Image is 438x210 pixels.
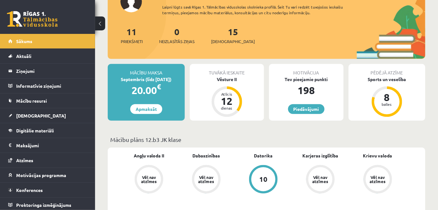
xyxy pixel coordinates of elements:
a: Krievu valoda [363,152,392,159]
div: balles [377,102,396,106]
a: 15[DEMOGRAPHIC_DATA] [211,26,255,45]
span: Proktoringa izmēģinājums [16,202,71,208]
div: Mācību maksa [108,64,185,76]
div: 12 [217,96,236,106]
a: Dabaszinības [192,152,220,159]
a: Datorika [254,152,273,159]
a: Vēl nav atzīmes [349,165,406,195]
a: Vēl nav atzīmes [177,165,235,195]
legend: Maksājumi [16,138,87,153]
div: 198 [269,83,344,98]
a: Ziņojumi [8,64,87,78]
span: Mācību resursi [16,98,47,104]
span: Digitālie materiāli [16,128,54,133]
div: 8 [377,92,396,102]
a: Rīgas 1. Tālmācības vidusskola [7,11,58,27]
legend: Ziņojumi [16,64,87,78]
a: Aktuāli [8,49,87,63]
div: Vēsture II [190,76,264,83]
p: Mācību plāns 12.b3 JK klase [110,135,423,144]
div: Sports un veselība [349,76,426,83]
span: [DEMOGRAPHIC_DATA] [211,38,255,45]
a: Mācību resursi [8,93,87,108]
div: Vēl nav atzīmes [312,175,329,183]
div: Tev pieejamie punkti [269,76,344,83]
span: Motivācijas programma [16,172,66,178]
div: Motivācija [269,64,344,76]
a: Apmaksāt [130,104,162,114]
a: Maksājumi [8,138,87,153]
span: Priekšmeti [121,38,143,45]
a: Atzīmes [8,153,87,168]
div: Vēl nav atzīmes [140,175,158,183]
div: Atlicis [217,92,236,96]
a: 11Priekšmeti [121,26,143,45]
a: Vēsture II Atlicis 12 dienas [190,76,264,118]
div: Pēdējā atzīme [349,64,426,76]
a: [DEMOGRAPHIC_DATA] [8,108,87,123]
span: Konferences [16,187,43,193]
a: Konferences [8,183,87,197]
div: Tuvākā ieskaite [190,64,264,76]
div: dienas [217,106,236,110]
span: Neizlasītās ziņas [159,38,195,45]
div: 20.00 [108,83,185,98]
a: 0Neizlasītās ziņas [159,26,195,45]
span: [DEMOGRAPHIC_DATA] [16,113,66,118]
span: Atzīmes [16,157,33,163]
span: € [157,82,161,91]
a: 10 [235,165,292,195]
div: Vēl nav atzīmes [197,175,215,183]
a: Vēl nav atzīmes [292,165,349,195]
div: Laipni lūgts savā Rīgas 1. Tālmācības vidusskolas skolnieka profilā. Šeit Tu vari redzēt tuvojošo... [162,4,353,16]
div: Septembris (līdz [DATE]) [108,76,185,83]
legend: Informatīvie ziņojumi [16,79,87,93]
a: Piedāvājumi [288,104,325,114]
a: Vēl nav atzīmes [120,165,177,195]
a: Digitālie materiāli [8,123,87,138]
a: Motivācijas programma [8,168,87,182]
span: Aktuāli [16,53,31,59]
a: Karjeras izglītība [303,152,338,159]
span: Sākums [16,38,32,44]
a: Sākums [8,34,87,48]
a: Sports un veselība 8 balles [349,76,426,118]
a: Informatīvie ziņojumi [8,79,87,93]
div: Vēl nav atzīmes [369,175,387,183]
a: Angļu valoda II [134,152,164,159]
div: 10 [259,176,267,183]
